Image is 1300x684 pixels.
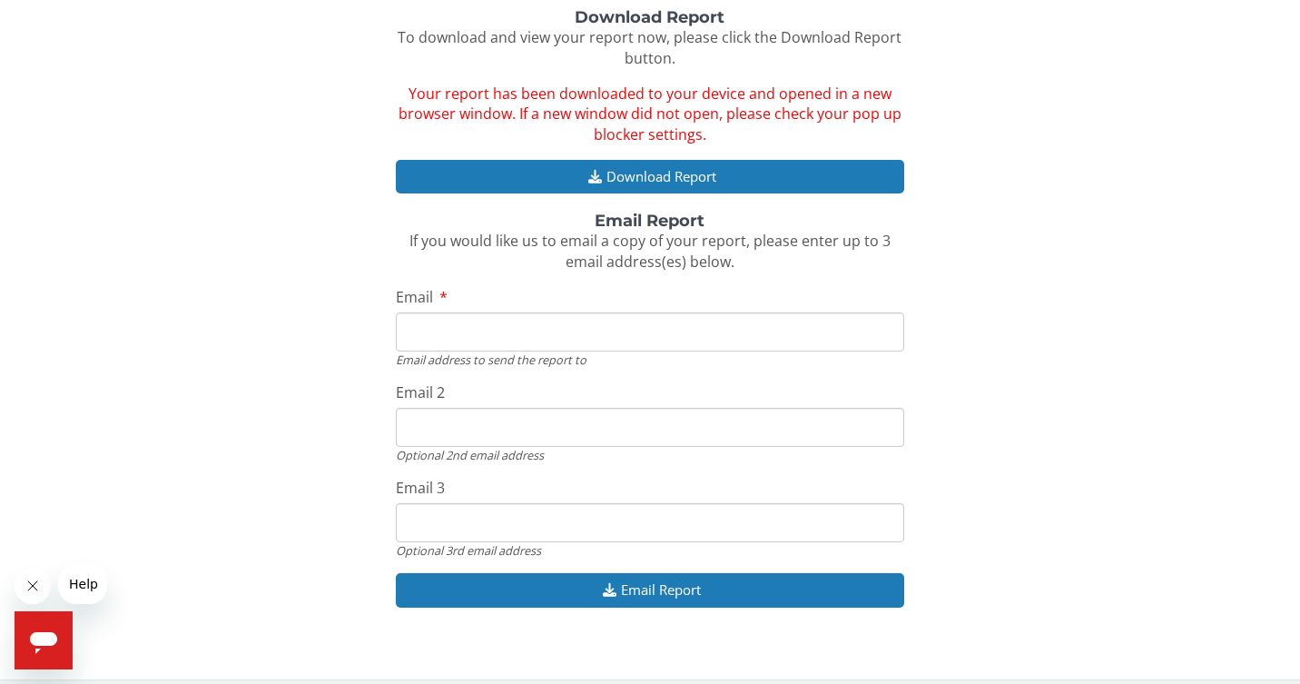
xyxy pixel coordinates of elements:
[396,573,905,607] button: Email Report
[15,611,73,669] iframe: Button to launch messaging window
[399,84,901,145] span: Your report has been downloaded to your device and opened in a new browser window. If a new windo...
[15,568,51,604] iframe: Close message
[396,542,905,559] div: Optional 3rd email address
[396,352,905,368] div: Email address to send the report to
[575,7,724,27] strong: Download Report
[396,382,445,402] span: Email 2
[396,447,905,463] div: Optional 2nd email address
[409,231,891,272] span: If you would like us to email a copy of your report, please enter up to 3 email address(es) below.
[398,27,901,68] span: To download and view your report now, please click the Download Report button.
[396,160,905,193] button: Download Report
[595,211,704,231] strong: Email Report
[396,287,433,307] span: Email
[58,564,107,604] iframe: Message from company
[396,478,445,498] span: Email 3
